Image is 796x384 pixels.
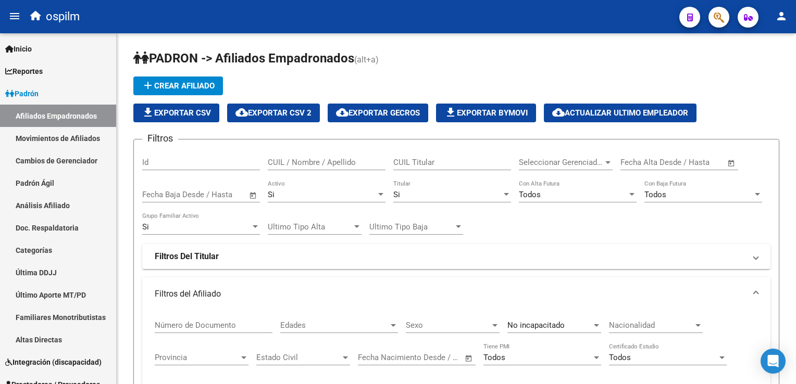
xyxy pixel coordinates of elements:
span: Exportar GECROS [336,108,420,118]
span: Seleccionar Gerenciador [519,158,603,167]
input: Fecha inicio [142,190,184,199]
span: Reportes [5,66,43,77]
button: Exportar CSV 2 [227,104,320,122]
span: Todos [519,190,541,199]
span: (alt+a) [354,55,379,65]
span: Integración (discapacidad) [5,356,102,368]
mat-expansion-panel-header: Filtros Del Titular [142,244,770,269]
span: PADRON -> Afiliados Empadronados [133,51,354,66]
span: Edades [280,321,389,330]
span: ospilm [46,5,80,28]
mat-icon: cloud_download [336,106,349,119]
span: Si [268,190,275,199]
span: Ultimo Tipo Baja [369,222,454,232]
span: Exportar Bymovi [444,108,528,118]
mat-icon: add [142,79,154,92]
div: Open Intercom Messenger [761,349,786,374]
h3: Filtros [142,131,178,146]
input: Fecha fin [672,158,723,167]
span: Ultimo Tipo Alta [268,222,352,232]
mat-panel-title: Filtros del Afiliado [155,288,745,300]
span: Si [393,190,400,199]
span: Crear Afiliado [142,81,215,91]
strong: Filtros Del Titular [155,251,219,262]
input: Fecha fin [194,190,244,199]
span: Todos [644,190,666,199]
span: No incapacitado [507,321,565,330]
mat-icon: file_download [142,106,154,119]
span: Exportar CSV [142,108,211,118]
button: Exportar GECROS [328,104,428,122]
button: Crear Afiliado [133,76,223,95]
mat-icon: cloud_download [235,106,248,119]
span: Nacionalidad [609,321,693,330]
button: Exportar CSV [133,104,219,122]
input: Fecha fin [409,353,460,362]
button: Open calendar [726,157,738,169]
span: Padrón [5,88,39,99]
span: Actualizar ultimo Empleador [552,108,688,118]
mat-icon: file_download [444,106,457,119]
mat-icon: person [775,10,788,22]
span: Estado Civil [256,353,341,362]
span: Provincia [155,353,239,362]
mat-icon: cloud_download [552,106,565,119]
span: Inicio [5,43,32,55]
input: Fecha inicio [620,158,663,167]
span: Si [142,222,149,232]
span: Todos [609,353,631,362]
mat-expansion-panel-header: Filtros del Afiliado [142,277,770,311]
button: Open calendar [463,352,475,364]
span: Sexo [406,321,490,330]
mat-icon: menu [8,10,21,22]
span: Todos [483,353,505,362]
button: Open calendar [247,189,259,201]
span: Exportar CSV 2 [235,108,312,118]
input: Fecha inicio [358,353,400,362]
button: Exportar Bymovi [436,104,536,122]
button: Actualizar ultimo Empleador [544,104,696,122]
